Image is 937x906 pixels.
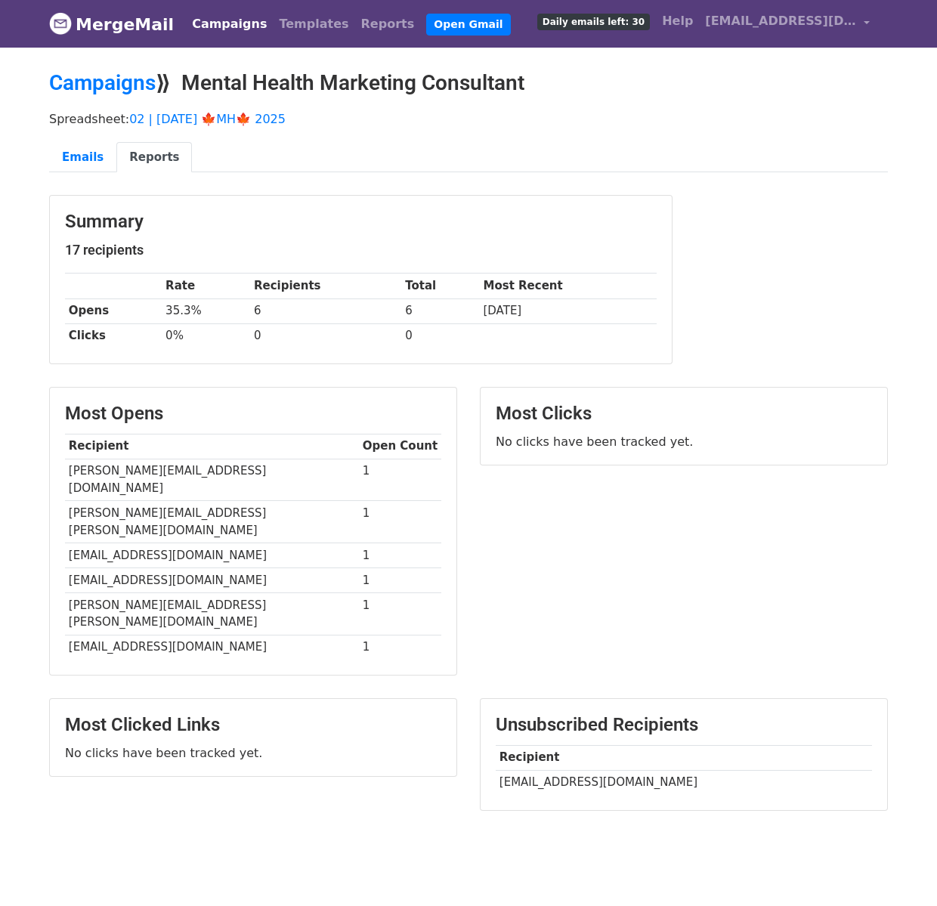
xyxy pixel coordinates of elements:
[49,142,116,173] a: Emails
[162,298,250,323] td: 35.3%
[65,434,359,459] th: Recipient
[65,403,441,425] h3: Most Opens
[250,323,401,348] td: 0
[186,9,273,39] a: Campaigns
[359,567,441,592] td: 1
[49,111,888,127] p: Spreadsheet:
[359,593,441,635] td: 1
[65,501,359,543] td: [PERSON_NAME][EMAIL_ADDRESS][PERSON_NAME][DOMAIN_NAME]
[250,274,401,298] th: Recipients
[49,8,174,40] a: MergeMail
[531,6,656,36] a: Daily emails left: 30
[656,6,699,36] a: Help
[162,323,250,348] td: 0%
[496,770,872,795] td: [EMAIL_ADDRESS][DOMAIN_NAME]
[49,70,888,96] h2: ⟫ Mental Health Marketing Consultant
[359,501,441,543] td: 1
[699,6,876,42] a: [EMAIL_ADDRESS][DOMAIN_NAME]
[49,12,72,35] img: MergeMail logo
[49,70,156,95] a: Campaigns
[496,714,872,736] h3: Unsubscribed Recipients
[401,274,479,298] th: Total
[496,745,872,770] th: Recipient
[65,242,657,258] h5: 17 recipients
[401,323,479,348] td: 0
[480,298,657,323] td: [DATE]
[65,543,359,567] td: [EMAIL_ADDRESS][DOMAIN_NAME]
[480,274,657,298] th: Most Recent
[359,635,441,660] td: 1
[65,745,441,761] p: No clicks have been tracked yet.
[496,403,872,425] h3: Most Clicks
[359,543,441,567] td: 1
[116,142,192,173] a: Reports
[65,567,359,592] td: [EMAIL_ADDRESS][DOMAIN_NAME]
[250,298,401,323] td: 6
[496,434,872,450] p: No clicks have been tracked yet.
[401,298,479,323] td: 6
[426,14,510,36] a: Open Gmail
[65,635,359,660] td: [EMAIL_ADDRESS][DOMAIN_NAME]
[65,714,441,736] h3: Most Clicked Links
[162,274,250,298] th: Rate
[65,593,359,635] td: [PERSON_NAME][EMAIL_ADDRESS][PERSON_NAME][DOMAIN_NAME]
[65,459,359,501] td: [PERSON_NAME][EMAIL_ADDRESS][DOMAIN_NAME]
[65,298,162,323] th: Opens
[129,112,286,126] a: 02 | [DATE] 🍁MH🍁 2025
[359,434,441,459] th: Open Count
[273,9,354,39] a: Templates
[65,211,657,233] h3: Summary
[65,323,162,348] th: Clicks
[861,833,937,906] iframe: Chat Widget
[359,459,441,501] td: 1
[355,9,421,39] a: Reports
[537,14,650,30] span: Daily emails left: 30
[705,12,856,30] span: [EMAIL_ADDRESS][DOMAIN_NAME]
